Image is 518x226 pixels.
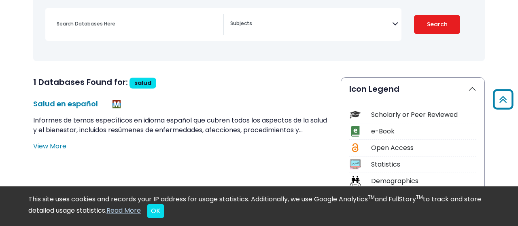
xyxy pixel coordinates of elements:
[371,160,476,169] div: Statistics
[33,76,128,88] span: 1 Databases Found for:
[350,159,361,170] img: Icon Statistics
[230,21,392,27] textarea: Search
[371,143,476,153] div: Open Access
[134,79,151,87] span: salud
[490,93,516,106] a: Back to Top
[368,194,375,201] sup: TM
[414,15,460,34] button: Submit for Search Results
[28,194,490,218] div: This site uses cookies and records your IP address for usage statistics. Additionally, we use Goo...
[371,110,476,120] div: Scholarly or Peer Reviewed
[350,142,360,153] img: Icon Open Access
[416,194,423,201] sup: TM
[113,100,121,108] img: MeL (Michigan electronic Library)
[350,126,361,137] img: Icon e-Book
[147,204,164,218] button: Close
[350,175,361,186] img: Icon Demographics
[52,18,223,30] input: Search database by title or keyword
[371,127,476,136] div: e-Book
[106,206,141,215] a: Read More
[33,142,66,151] a: View More
[341,78,484,100] button: Icon Legend
[371,176,476,186] div: Demographics
[33,99,98,109] a: Salud en español
[350,109,361,120] img: Icon Scholarly or Peer Reviewed
[33,116,331,135] p: Informes de temas específicos en idioma español que cubren todos los aspectos de la salud y el bi...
